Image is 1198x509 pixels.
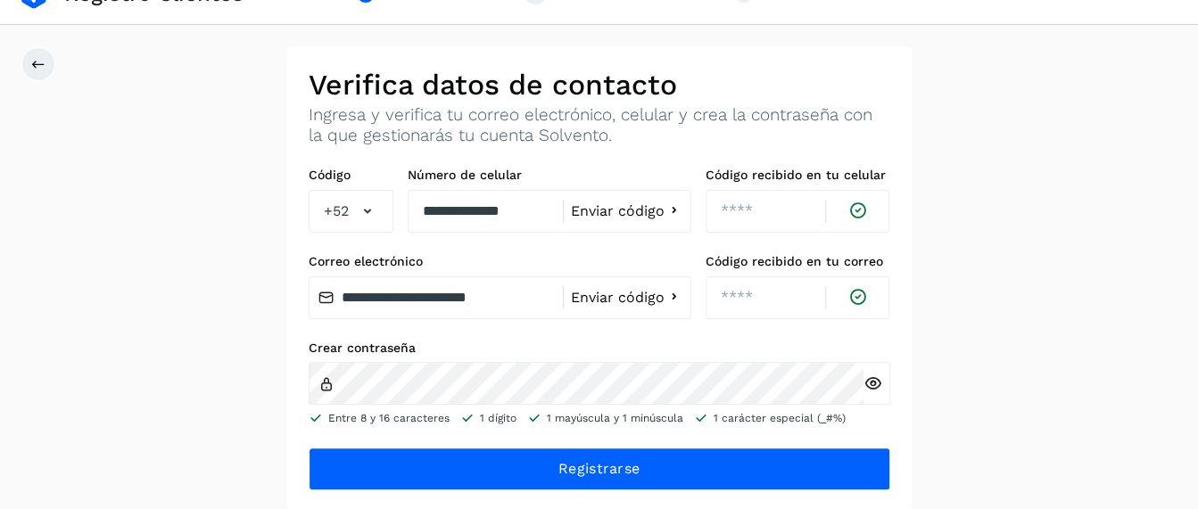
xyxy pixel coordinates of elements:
[324,201,349,222] span: +52
[309,254,691,269] label: Correo electrónico
[571,204,665,218] span: Enviar código
[571,288,683,307] button: Enviar código
[460,410,516,426] li: 1 dígito
[558,459,640,479] span: Registrarse
[309,447,890,490] button: Registrarse
[527,410,683,426] li: 1 mayúscula y 1 minúscula
[309,341,890,356] label: Crear contraseña
[706,168,890,183] label: Código recibido en tu celular
[309,410,450,426] li: Entre 8 y 16 caracteres
[309,168,393,183] label: Código
[309,105,890,146] p: Ingresa y verifica tu correo electrónico, celular y crea la contraseña con la que gestionarás tu ...
[408,168,691,183] label: Número de celular
[571,291,665,305] span: Enviar código
[571,201,683,220] button: Enviar código
[694,410,846,426] li: 1 carácter especial (_#%)
[309,68,890,102] h2: Verifica datos de contacto
[706,254,890,269] label: Código recibido en tu correo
